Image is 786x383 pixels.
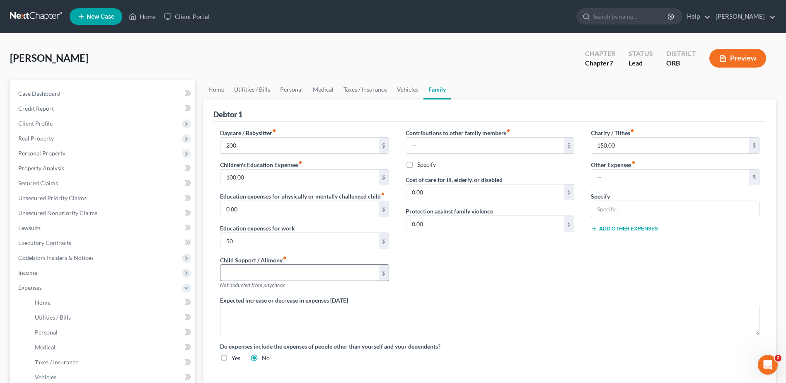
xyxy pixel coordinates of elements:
i: fiber_manual_record [272,128,276,133]
a: Vehicles [392,80,423,99]
a: Medical [28,340,195,355]
div: Debtor 1 [213,109,242,119]
iframe: Intercom live chat [758,355,778,375]
span: Property Analysis [18,165,64,172]
i: fiber_manual_record [506,128,510,133]
input: -- [406,216,564,232]
span: Expenses [18,284,42,291]
span: Real Property [18,135,54,142]
span: Utilities / Bills [35,314,71,321]
label: Do expenses include the expenses of people other than yourself and your dependents? [220,342,759,351]
input: -- [591,138,749,153]
a: Secured Claims [12,176,195,191]
div: $ [749,138,759,153]
label: Education expenses for work [220,224,295,233]
span: Medical [35,344,56,351]
input: -- [220,138,378,153]
span: Not deducted from paycheck [220,282,285,288]
span: Income [18,269,37,276]
input: -- [406,184,564,200]
label: Education expenses for physically or mentally challenged child [220,192,385,201]
div: [PERSON_NAME] • [DATE] [13,170,78,175]
input: -- [591,170,749,185]
span: Lawsuits [18,224,41,231]
a: Utilities / Bills [28,310,195,325]
span: 2 [775,355,781,361]
label: Children's Education Expenses [220,160,302,169]
div: Close [145,3,160,18]
span: Vehicles [35,373,56,381]
input: Specify... [591,201,759,217]
div: $ [564,184,574,200]
a: Case Dashboard [12,86,195,101]
label: Daycare / Babysitter [220,128,276,137]
div: $ [564,216,574,232]
label: Charity / Tithes [591,128,634,137]
span: Credit Report [18,105,54,112]
p: Active [DATE] [40,10,77,19]
div: ORB [666,58,696,68]
a: Home [203,80,229,99]
div: $ [749,170,759,185]
span: Personal [35,329,58,336]
div: We encourage you to use the to answer any questions and we will respond to any unanswered inquiri... [13,131,129,163]
label: Expected increase or decrease in expenses [DATE] [220,296,348,305]
a: Home [125,9,160,24]
a: Property Analysis [12,161,195,176]
input: -- [220,201,378,217]
input: Search by name... [593,9,669,24]
span: New Case [87,14,114,20]
div: In observance of[DATE],the NextChapter team will be out of office on[DATE]. Our team will be unav... [7,65,136,169]
a: Lawsuits [12,221,195,235]
button: Gif picker [26,271,33,278]
a: Personal [275,80,308,99]
div: Chapter [585,58,615,68]
label: No [262,354,270,362]
span: Taxes / Insurance [35,359,78,366]
div: $ [379,233,389,249]
b: [DATE] [20,119,42,126]
img: Profile image for Emma [24,5,37,18]
div: Status [629,49,653,58]
button: go back [5,3,21,19]
div: District [666,49,696,58]
div: Lead [629,58,653,68]
label: Child Support / Alimony [220,256,287,264]
i: fiber_manual_record [298,160,302,165]
label: Specify [591,192,610,201]
i: fiber_manual_record [381,192,385,196]
input: -- [220,170,378,185]
label: Specify [417,160,436,169]
button: Emoji picker [13,271,19,278]
label: Yes [232,354,240,362]
a: Family [423,80,451,99]
textarea: Message… [7,254,159,268]
button: Send a message… [142,268,155,281]
h1: [PERSON_NAME] [40,4,94,10]
button: Start recording [53,271,59,278]
span: Client Profile [18,120,53,127]
div: Emma says… [7,65,159,187]
div: $ [379,265,389,281]
button: Preview [709,49,766,68]
i: fiber_manual_record [630,128,634,133]
a: Utilities / Bills [229,80,275,99]
a: Home [28,295,195,310]
span: Executory Contracts [18,239,71,246]
button: Upload attachment [39,271,46,278]
a: [PERSON_NAME] [711,9,776,24]
b: [DATE] [20,87,42,93]
span: Personal Property [18,150,65,157]
div: $ [564,138,574,153]
label: Protection against family violence [406,207,493,216]
i: fiber_manual_record [283,256,287,260]
label: Contributions to other family members [406,128,510,137]
a: Medical [308,80,339,99]
input: -- [220,233,378,249]
span: Unsecured Priority Claims [18,194,87,201]
span: Home [35,299,51,306]
span: Unsecured Nonpriority Claims [18,209,97,216]
a: Unsecured Priority Claims [12,191,195,206]
a: Client Portal [160,9,214,24]
a: Personal [28,325,195,340]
